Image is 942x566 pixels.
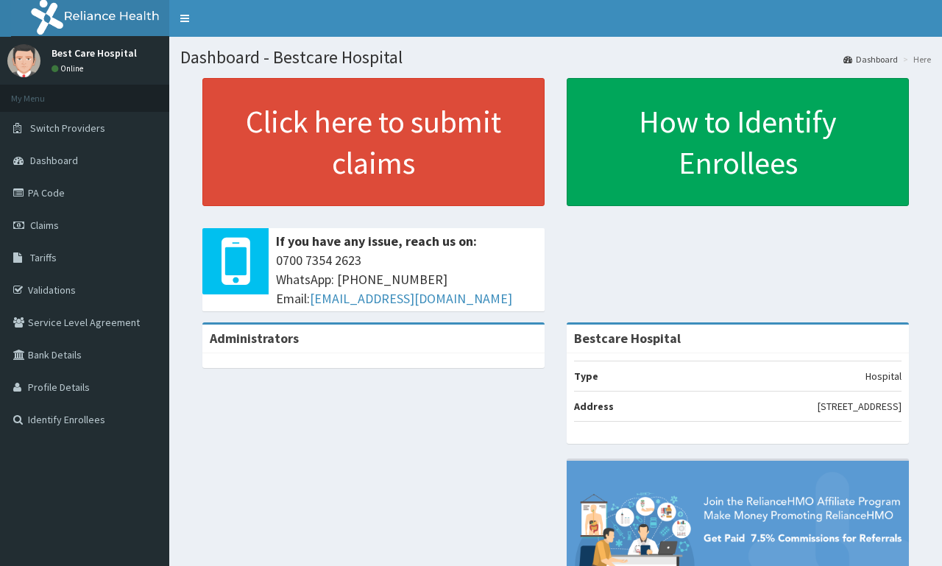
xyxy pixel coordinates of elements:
b: Administrators [210,330,299,347]
img: User Image [7,44,40,77]
strong: Bestcare Hospital [574,330,681,347]
a: Click here to submit claims [202,78,545,206]
span: Dashboard [30,154,78,167]
span: Switch Providers [30,121,105,135]
h1: Dashboard - Bestcare Hospital [180,48,931,67]
p: Hospital [865,369,902,383]
span: Claims [30,219,59,232]
b: Address [574,400,614,413]
span: Tariffs [30,251,57,264]
p: [STREET_ADDRESS] [818,399,902,414]
a: [EMAIL_ADDRESS][DOMAIN_NAME] [310,290,512,307]
a: How to Identify Enrollees [567,78,909,206]
p: Best Care Hospital [52,48,137,58]
a: Dashboard [843,53,898,66]
b: If you have any issue, reach us on: [276,233,477,250]
span: 0700 7354 2623 WhatsApp: [PHONE_NUMBER] Email: [276,251,537,308]
li: Here [899,53,931,66]
a: Online [52,63,87,74]
b: Type [574,369,598,383]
